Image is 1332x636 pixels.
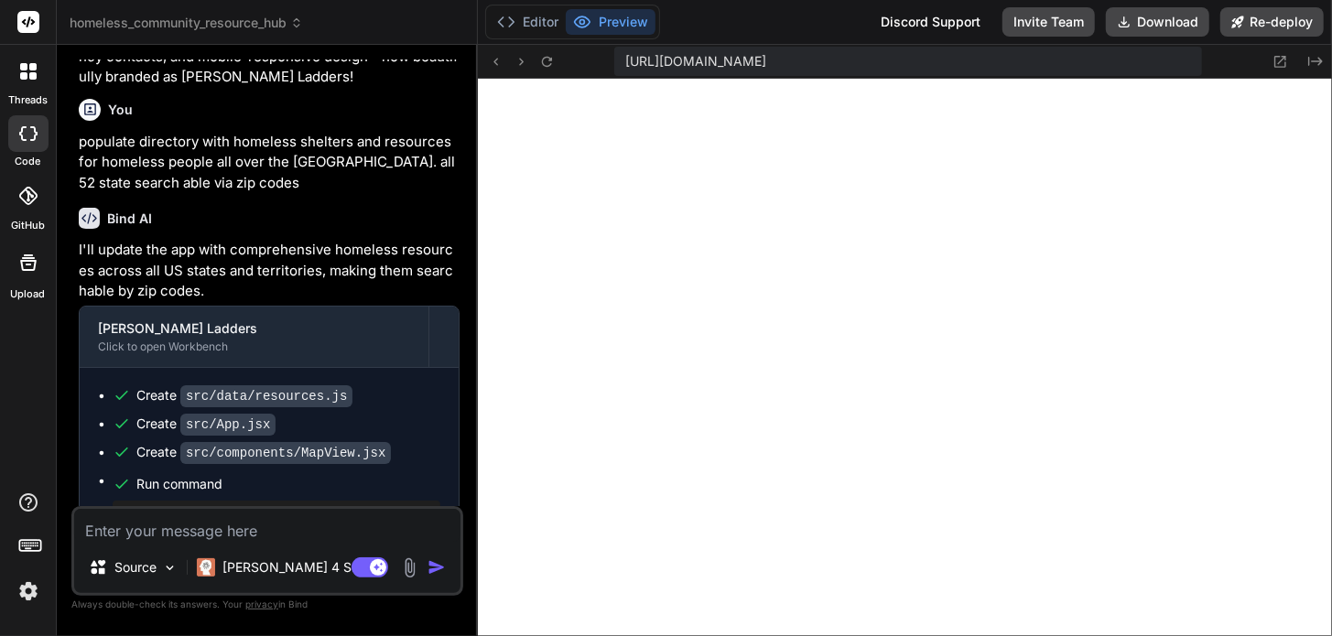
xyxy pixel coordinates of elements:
[625,52,766,70] span: [URL][DOMAIN_NAME]
[79,240,460,302] p: I'll update the app with comprehensive homeless resources across all US states and territories, m...
[79,132,460,194] p: populate directory with homeless shelters and resources for homeless people all over the [GEOGRAP...
[245,598,278,609] span: privacy
[8,92,48,108] label: threads
[428,558,446,577] img: icon
[114,558,157,577] p: Source
[71,596,463,613] p: Always double-check its answers. Your in Bind
[566,9,655,35] button: Preview
[222,558,359,577] p: [PERSON_NAME] 4 S..
[399,557,420,578] img: attachment
[108,101,133,119] h6: You
[1220,7,1324,37] button: Re-deploy
[70,14,303,32] span: homeless_community_resource_hub
[80,307,428,367] button: [PERSON_NAME] LaddersClick to open Workbench
[107,210,152,228] h6: Bind AI
[180,414,276,436] code: src/App.jsx
[1106,7,1209,37] button: Download
[162,560,178,576] img: Pick Models
[180,385,352,407] code: src/data/resources.js
[136,386,352,405] div: Create
[197,558,215,577] img: Claude 4 Sonnet
[490,9,566,35] button: Editor
[98,340,410,354] div: Click to open Workbench
[13,576,44,607] img: settings
[478,79,1332,636] iframe: Preview
[180,442,391,464] code: src/components/MapView.jsx
[11,218,45,233] label: GitHub
[870,7,991,37] div: Discord Support
[11,286,46,302] label: Upload
[136,475,440,493] span: Run command
[136,415,276,434] div: Create
[16,154,41,169] label: code
[1002,7,1095,37] button: Invite Team
[136,443,391,462] div: Create
[98,319,410,338] div: [PERSON_NAME] Ladders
